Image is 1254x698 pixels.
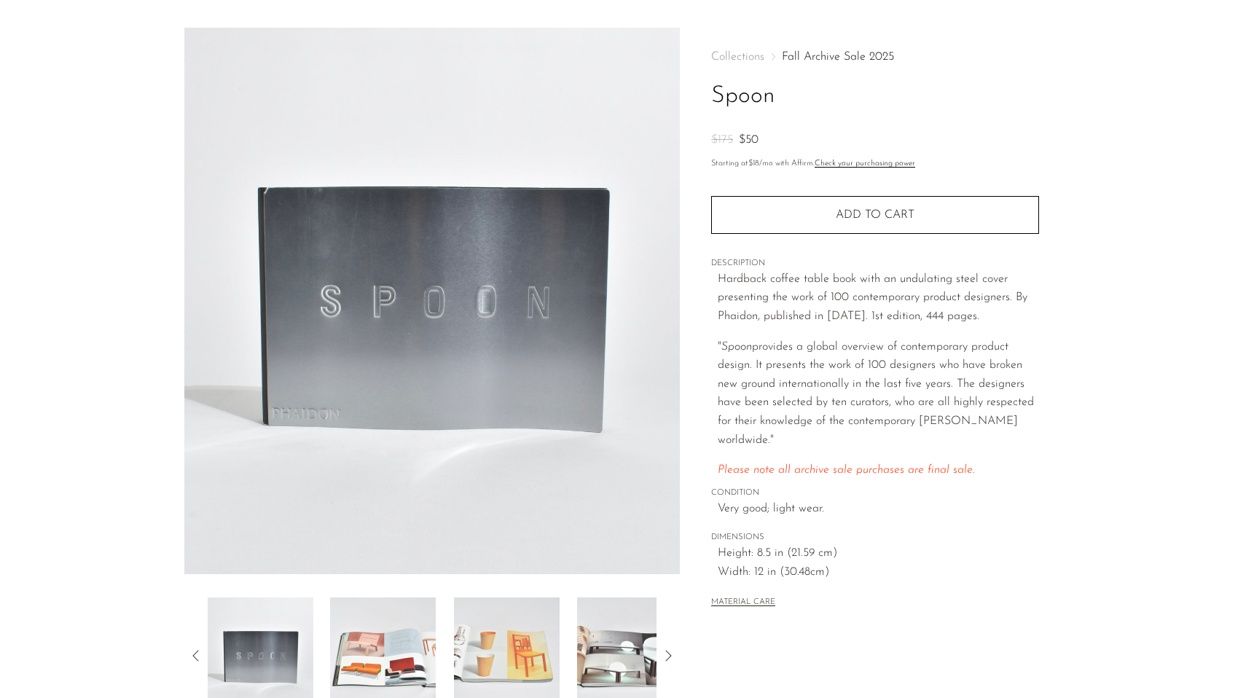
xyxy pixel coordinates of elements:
[718,338,1039,450] p: " provides a global overview of contemporary product design. It presents the work of 100 designer...
[739,134,759,146] span: $50
[718,544,1039,563] span: Height: 8.5 in (21.59 cm)
[718,270,1039,326] p: Hardback coffee table book with an undulating steel cover presenting the work of 100 contemporary...
[718,464,975,476] span: Please note all archive sale purchases are final sale.
[711,78,1039,115] h1: Spoon
[184,28,681,574] img: Spoon
[815,160,915,168] a: Check your purchasing power - Learn more about Affirm Financing (opens in modal)
[711,134,733,146] span: $175
[836,208,914,222] span: Add to cart
[711,157,1039,170] p: Starting at /mo with Affirm.
[711,487,1039,500] span: CONDITION
[711,531,1039,544] span: DIMENSIONS
[711,196,1039,234] button: Add to cart
[711,51,764,63] span: Collections
[718,563,1039,582] span: Width: 12 in (30.48cm)
[718,500,1039,519] span: Very good; light wear.
[711,597,775,608] button: MATERIAL CARE
[711,257,1039,270] span: DESCRIPTION
[721,341,752,353] em: Spoon
[782,51,894,63] a: Fall Archive Sale 2025
[748,160,759,168] span: $18
[711,51,1039,63] nav: Breadcrumbs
